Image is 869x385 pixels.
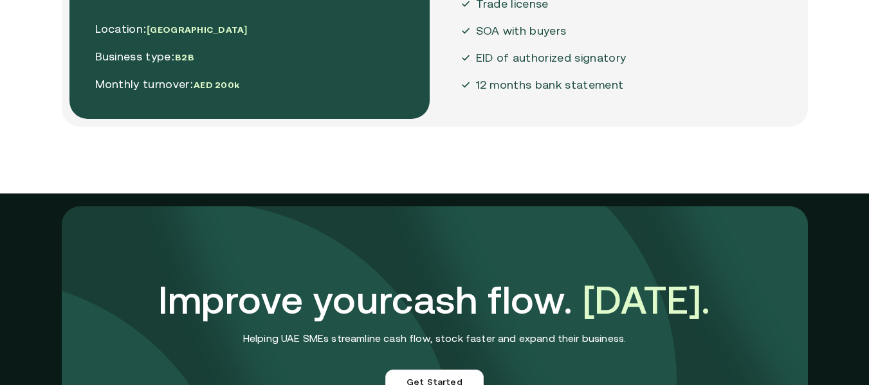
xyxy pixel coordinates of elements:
[95,21,248,38] p: Location:
[194,80,239,90] span: AED 200k
[476,22,567,39] p: SOA with buyers
[476,49,627,66] p: EID of authorized signatory
[461,53,471,63] img: Moa
[147,24,247,35] span: [GEOGRAPHIC_DATA]
[461,80,471,90] img: Moa
[476,76,624,93] p: 12 months bank statement
[95,76,248,93] p: Monthly turnover:
[461,26,471,36] img: Moa
[243,331,626,346] p: Helping UAE SMEs streamline cash flow, stock faster and expand their business.
[158,277,711,323] h3: Improve your cash flow.
[583,278,711,322] span: [DATE].
[175,52,194,62] span: B2B
[95,48,248,66] p: Business type:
